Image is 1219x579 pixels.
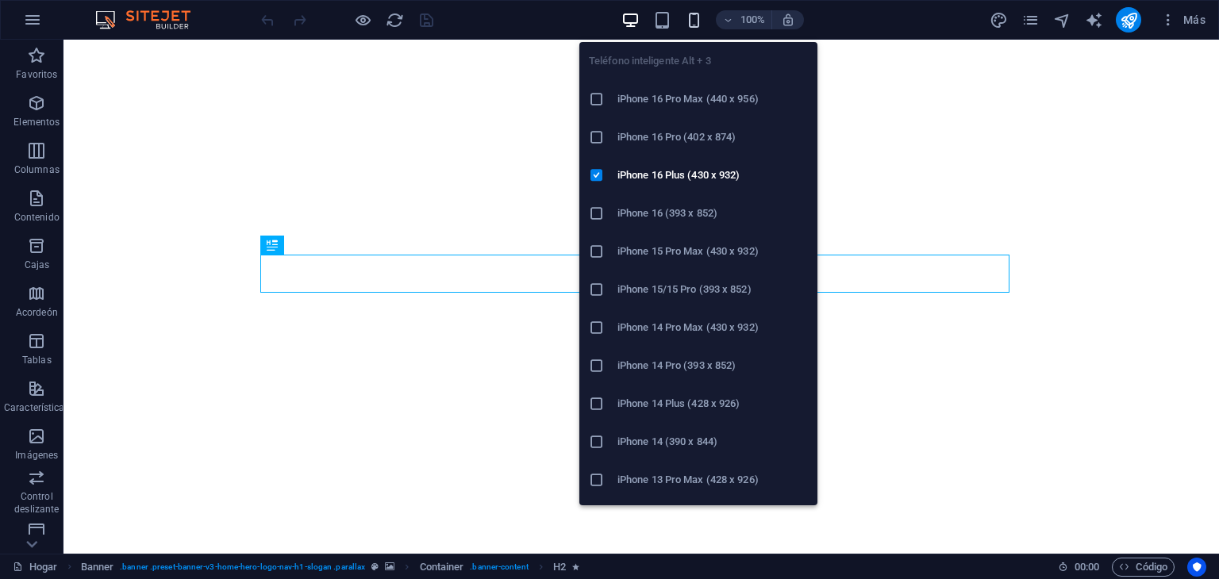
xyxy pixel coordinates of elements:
[572,562,579,571] i: Element contains an animation
[29,561,57,573] font: Hogar
[14,164,60,175] font: Columnas
[617,283,752,295] font: iPhone 15/15 Pro (393 x 852)
[16,307,58,318] font: Acordeón
[120,558,365,577] span: . banner .preset-banner-v3-home-hero-logo-nav-h1-slogan .parallax
[1052,10,1071,29] button: navegador
[1021,11,1040,29] i: Páginas (Ctrl+Alt+S)
[1021,10,1040,29] button: páginas
[1053,11,1071,29] i: Navegador
[4,402,70,413] font: Características
[15,450,58,461] font: Imágenes
[16,69,57,80] font: Favoritos
[617,207,717,219] font: iPhone 16 (393 x 852)
[1112,558,1175,577] button: Código
[740,13,765,25] font: 100%
[371,562,379,571] i: This element is a customizable preset
[385,562,394,571] i: This element contains a background
[1085,11,1103,29] i: Escritor de IA
[781,13,795,27] i: Al cambiar el tamaño, se ajusta automáticamente el nivel de zoom para adaptarse al dispositivo el...
[1058,558,1100,577] h6: Tiempo de sesión
[617,245,759,257] font: iPhone 15 Pro Max (430 x 932)
[1136,561,1167,573] font: Código
[989,10,1008,29] button: diseño
[990,11,1008,29] i: Diseño (Ctrl+Alt+Y)
[385,10,404,29] button: recargar
[1084,10,1103,29] button: generador de texto
[1120,11,1138,29] i: Publicar
[617,169,740,181] font: iPhone 16 Plus (430 x 932)
[617,93,759,105] font: iPhone 16 Pro Max (440 x 956)
[617,435,717,447] font: iPhone 14 (390 x 844)
[1183,13,1206,26] font: Más
[81,558,580,577] nav: migaja de pan
[22,355,52,366] font: Tablas
[14,491,59,515] font: Control deslizante
[470,558,528,577] span: . banner-content
[1075,561,1099,573] font: 00:00
[716,10,772,29] button: 100%
[553,558,566,577] span: Click to select. Double-click to edit
[1187,558,1206,577] button: Centrados en el usuario
[13,558,58,577] a: Haga clic para cancelar la selección. Haga doble clic para abrir Páginas.
[617,131,736,143] font: iPhone 16 Pro (402 x 874)
[617,397,740,409] font: iPhone 14 Plus (428 x 926)
[1116,7,1141,33] button: publicar
[617,321,759,333] font: iPhone 14 Pro Max (430 x 932)
[1154,7,1212,33] button: Más
[14,212,60,223] font: Contenido
[81,558,114,577] span: Click to select. Double-click to edit
[617,359,736,371] font: iPhone 14 Pro (393 x 852)
[13,117,60,128] font: Elementos
[420,558,464,577] span: Click to select. Double-click to edit
[617,474,759,485] font: iPhone 13 Pro Max (428 x 926)
[91,10,210,29] img: Logotipo del editor
[25,259,50,270] font: Cajas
